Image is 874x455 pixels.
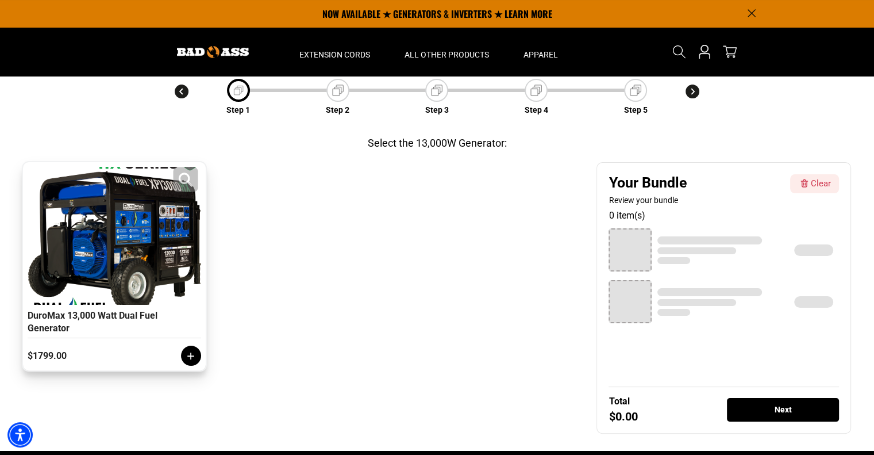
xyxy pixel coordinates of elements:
[7,422,33,448] div: Accessibility Menu
[226,104,250,116] p: Step 1
[330,82,346,98] img: Step 2
[282,28,387,76] summary: Extension Cords
[811,177,831,190] div: Clear
[609,411,637,422] div: $0.00
[627,82,644,98] img: Step 5
[609,174,786,192] div: Your Bundle
[429,82,445,98] img: Step 3
[695,28,714,76] a: Open this option
[624,104,648,116] p: Step 5
[609,396,629,407] div: Total
[523,49,558,60] span: Apparel
[525,104,548,116] p: Step 4
[299,49,370,60] span: Extension Cords
[28,309,201,338] div: DuroMax 13,000 Watt Dual Fuel Generator
[528,82,544,98] img: Step 4
[506,28,575,76] summary: Apparel
[28,350,130,361] div: $1799.00
[425,104,449,116] p: Step 3
[721,45,739,59] a: cart
[727,398,839,422] div: Next
[177,46,249,58] img: Bad Ass Extension Cords
[609,209,839,223] div: 0 item(s)
[387,28,506,76] summary: All Other Products
[670,43,688,61] summary: Search
[609,194,786,206] div: Review your bundle
[326,104,349,116] p: Step 2
[405,49,489,60] span: All Other Products
[368,135,507,151] div: Select the 13,000W Generator:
